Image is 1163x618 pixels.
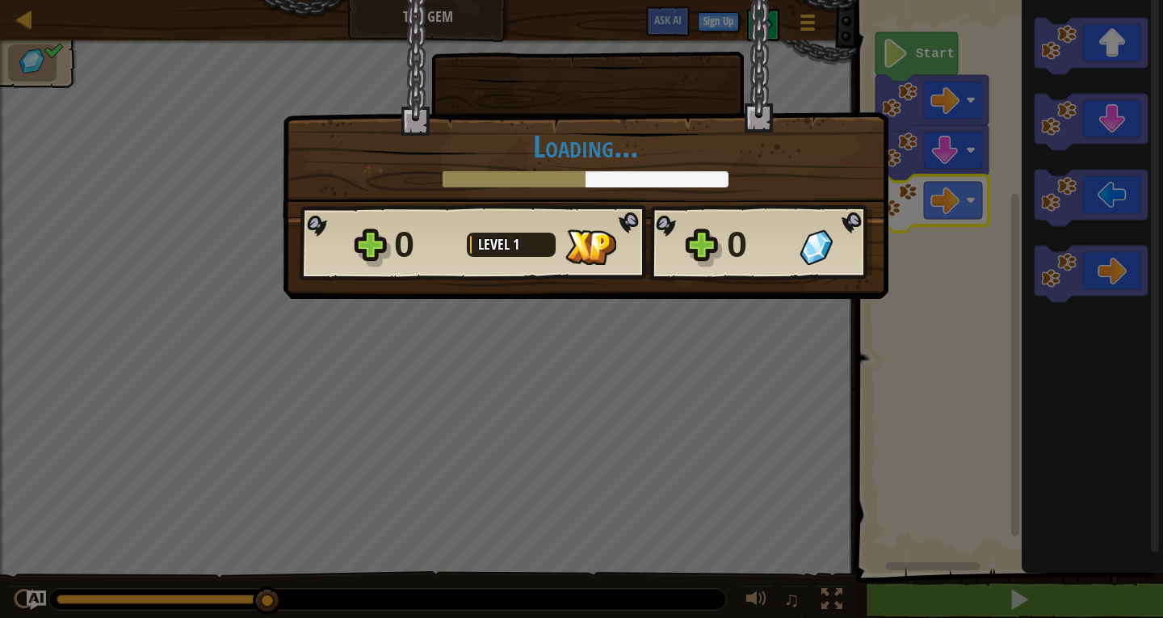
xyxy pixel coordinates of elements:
[565,229,616,265] img: XP Gained
[300,129,871,163] h1: Loading...
[513,234,519,254] span: 1
[394,219,457,271] div: 0
[800,229,833,265] img: Gems Gained
[727,219,790,271] div: 0
[478,234,513,254] span: Level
